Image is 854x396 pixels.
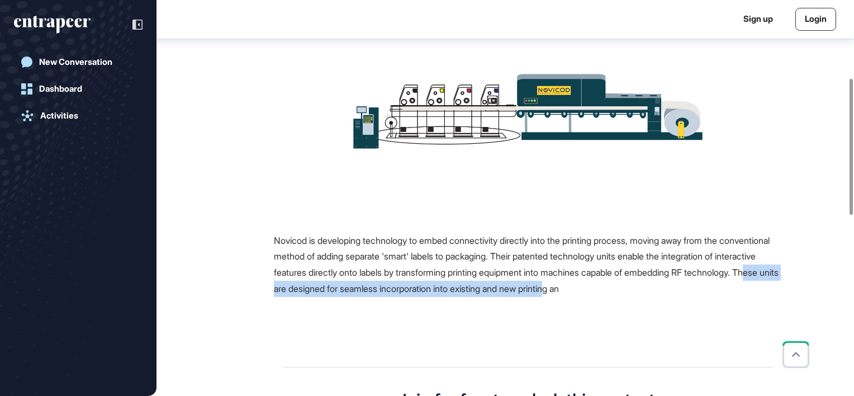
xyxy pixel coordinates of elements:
a: Sign up [743,13,773,26]
div: New Conversation [39,57,112,67]
span: Novicod is developing technology to embed connectivity directly into the printing process, moving... [274,235,779,294]
div: Activities [40,111,78,121]
img: Novicod Revolutionizes Interactive Packaging And Labels [344,8,711,215]
div: entrapeer-logo [14,16,91,34]
div: Dashboard [39,84,82,94]
a: Login [795,8,836,31]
